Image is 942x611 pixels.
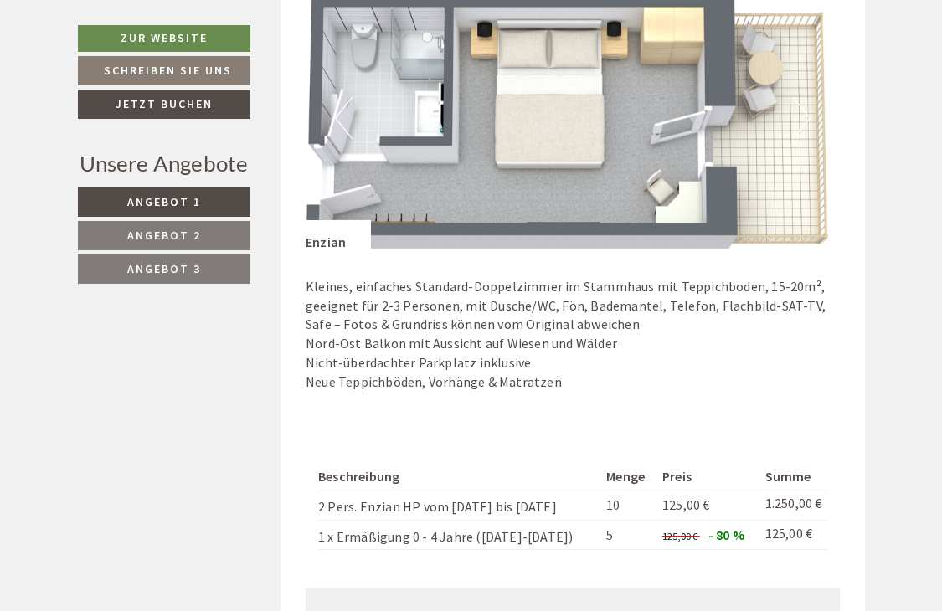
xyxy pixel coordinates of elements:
div: Enzian [306,220,371,252]
small: 12:37 [26,82,265,94]
th: Beschreibung [318,464,600,490]
p: Kleines, einfaches Standard-Doppelzimmer im Stammhaus mit Teppichboden, 15-20m², geeignet für 2-3... [306,277,840,392]
span: Angebot 3 [127,261,201,276]
button: Previous [335,97,353,139]
span: Angebot 2 [127,228,201,243]
a: Schreiben Sie uns [78,56,250,85]
div: [GEOGRAPHIC_DATA] [26,49,265,63]
span: - 80 % [708,526,744,543]
a: Jetzt buchen [78,90,250,119]
button: Senden [434,441,534,470]
div: Unsere Angebote [78,148,250,179]
td: 2 Pers. Enzian HP vom [DATE] bis [DATE] [318,490,600,520]
span: 125,00 € [662,530,698,542]
div: Guten Tag, wie können wir Ihnen helfen? [13,46,274,97]
span: 125,00 € [662,496,710,513]
span: Angebot 1 [127,194,201,209]
td: 10 [600,490,656,520]
a: Zur Website [78,25,250,52]
th: Summe [759,464,827,490]
td: 1.250,00 € [759,490,827,520]
th: Preis [656,464,759,490]
td: 1 x Ermäßigung 0 - 4 Jahre ([DATE]-[DATE]) [318,520,600,550]
td: 125,00 € [759,520,827,550]
th: Menge [600,464,656,490]
div: [DATE] [236,13,297,42]
td: 5 [600,520,656,550]
button: Next [793,97,811,139]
